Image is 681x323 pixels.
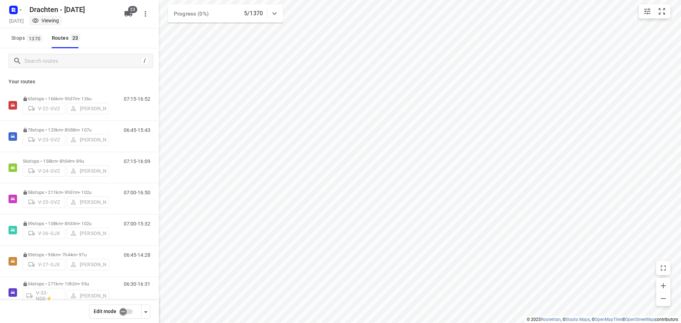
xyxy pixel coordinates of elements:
[52,34,82,43] div: Routes
[71,34,80,41] span: 23
[527,317,678,322] li: © 2025 , © , © © contributors
[23,221,109,226] p: 59 stops • 108km • 8h33m • 102u
[94,308,116,314] span: Edit mode
[32,17,59,24] div: You are currently in view mode. To make any changes, go to edit project.
[23,190,109,195] p: 58 stops • 211km • 9h51m • 102u
[124,127,150,133] p: 06:45-15:43
[124,158,150,164] p: 07:15-16:09
[124,221,150,227] p: 07:00-15:32
[24,56,141,67] input: Search routes
[11,34,45,43] span: Stops
[124,190,150,195] p: 07:00-16:50
[625,317,655,322] a: OpenStreetMap
[121,7,135,21] button: 23
[640,4,654,18] button: Map settings
[595,317,622,322] a: OpenMapTiles
[142,307,150,316] div: Driver app settings
[124,281,150,287] p: 06:30-16:31
[23,127,109,133] p: 78 stops • 123km • 8h58m • 107u
[141,57,149,65] div: /
[655,4,669,18] button: Fit zoom
[23,158,109,164] p: 56 stops • 158km • 8h54m • 89u
[128,6,137,13] span: 23
[174,11,209,17] span: Progress (0%)
[244,9,263,18] p: 5/1370
[124,252,150,258] p: 06:45-14:28
[124,96,150,102] p: 07:15-16:52
[23,252,109,257] p: 59 stops • 96km • 7h44m • 97u
[27,35,43,42] span: 1370
[23,96,109,101] p: 65 stops • 166km • 9h37m • 126u
[9,78,150,85] p: Your routes
[23,281,109,286] p: 54 stops • 271km • 10h2m • 95u
[566,317,590,322] a: Stadia Maps
[639,4,670,18] div: small contained button group
[541,317,561,322] a: Routetitan
[168,4,283,23] div: Progress (0%)5/1370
